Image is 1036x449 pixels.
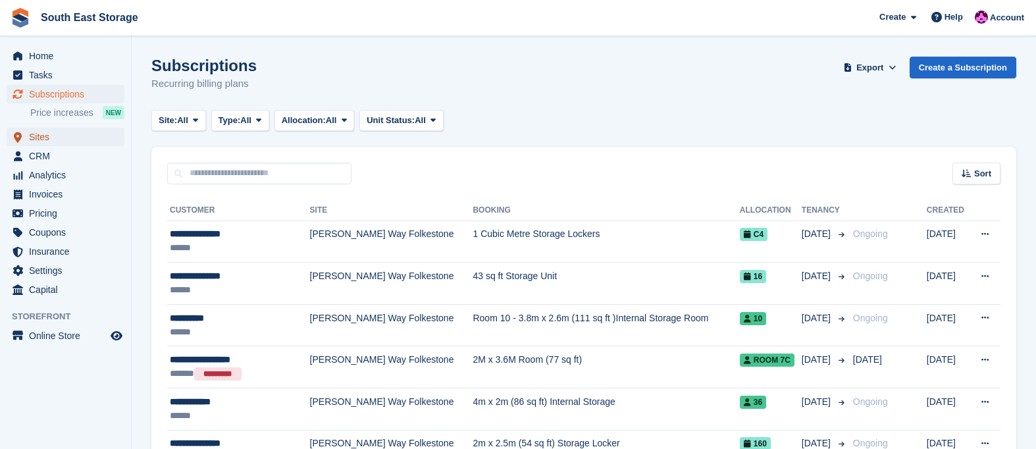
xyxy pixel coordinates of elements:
[740,200,802,221] th: Allocation
[30,105,124,120] a: Price increases NEW
[367,114,415,127] span: Unit Status:
[326,114,337,127] span: All
[219,114,241,127] span: Type:
[853,228,888,239] span: Ongoing
[740,228,767,241] span: C4
[7,204,124,223] a: menu
[740,270,766,283] span: 16
[29,66,108,84] span: Tasks
[109,328,124,344] a: Preview store
[103,106,124,119] div: NEW
[7,166,124,184] a: menu
[853,313,888,323] span: Ongoing
[282,114,326,127] span: Allocation:
[7,85,124,103] a: menu
[879,11,906,24] span: Create
[927,304,970,346] td: [DATE]
[7,128,124,146] a: menu
[310,221,473,263] td: [PERSON_NAME] Way Folkestone
[310,304,473,346] td: [PERSON_NAME] Way Folkestone
[310,388,473,431] td: [PERSON_NAME] Way Folkestone
[473,346,739,388] td: 2M x 3.6M Room (77 sq ft)
[29,85,108,103] span: Subscriptions
[473,263,739,305] td: 43 sq ft Storage Unit
[740,354,794,367] span: Room 7c
[7,47,124,65] a: menu
[415,114,426,127] span: All
[802,353,833,367] span: [DATE]
[473,304,739,346] td: Room 10 - 3.8m x 2.6m (111 sq ft )Internal Storage Room
[802,269,833,283] span: [DATE]
[240,114,251,127] span: All
[151,110,206,132] button: Site: All
[802,395,833,409] span: [DATE]
[274,110,355,132] button: Allocation: All
[473,200,739,221] th: Booking
[853,354,882,365] span: [DATE]
[7,223,124,242] a: menu
[802,311,833,325] span: [DATE]
[910,57,1016,78] a: Create a Subscription
[7,66,124,84] a: menu
[12,310,131,323] span: Storefront
[974,167,991,180] span: Sort
[853,396,888,407] span: Ongoing
[211,110,269,132] button: Type: All
[856,61,883,74] span: Export
[853,438,888,448] span: Ongoing
[29,242,108,261] span: Insurance
[29,185,108,203] span: Invoices
[473,388,739,431] td: 4m x 2m (86 sq ft) Internal Storage
[29,147,108,165] span: CRM
[310,263,473,305] td: [PERSON_NAME] Way Folkestone
[29,261,108,280] span: Settings
[29,204,108,223] span: Pricing
[740,312,766,325] span: 10
[7,185,124,203] a: menu
[927,200,970,221] th: Created
[29,166,108,184] span: Analytics
[927,388,970,431] td: [DATE]
[927,263,970,305] td: [DATE]
[310,200,473,221] th: Site
[151,76,257,92] p: Recurring billing plans
[802,227,833,241] span: [DATE]
[975,11,988,24] img: Simon Coulson
[11,8,30,28] img: stora-icon-8386f47178a22dfd0bd8f6a31ec36ba5ce8667c1dd55bd0f319d3a0aa187defe.svg
[29,128,108,146] span: Sites
[167,200,310,221] th: Customer
[7,147,124,165] a: menu
[740,396,766,409] span: 36
[29,223,108,242] span: Coupons
[7,280,124,299] a: menu
[927,221,970,263] td: [DATE]
[841,57,899,78] button: Export
[927,346,970,388] td: [DATE]
[177,114,188,127] span: All
[802,200,848,221] th: Tenancy
[359,110,443,132] button: Unit Status: All
[29,47,108,65] span: Home
[945,11,963,24] span: Help
[7,261,124,280] a: menu
[853,271,888,281] span: Ongoing
[159,114,177,127] span: Site:
[29,327,108,345] span: Online Store
[310,346,473,388] td: [PERSON_NAME] Way Folkestone
[30,107,93,119] span: Price increases
[36,7,143,28] a: South East Storage
[7,327,124,345] a: menu
[990,11,1024,24] span: Account
[7,242,124,261] a: menu
[29,280,108,299] span: Capital
[473,221,739,263] td: 1 Cubic Metre Storage Lockers
[151,57,257,74] h1: Subscriptions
